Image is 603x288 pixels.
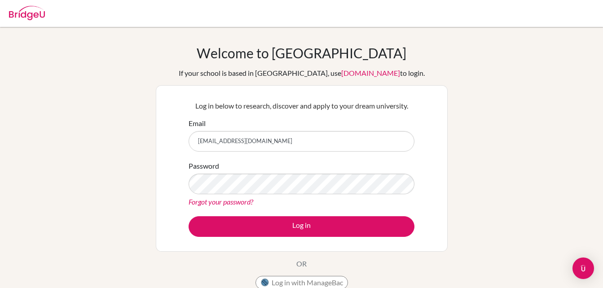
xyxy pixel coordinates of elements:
[341,69,400,77] a: [DOMAIN_NAME]
[9,6,45,20] img: Bridge-U
[572,257,594,279] div: Open Intercom Messenger
[189,161,219,171] label: Password
[179,68,425,79] div: If your school is based in [GEOGRAPHIC_DATA], use to login.
[197,45,406,61] h1: Welcome to [GEOGRAPHIC_DATA]
[296,258,307,269] p: OR
[189,100,414,111] p: Log in below to research, discover and apply to your dream university.
[189,118,206,129] label: Email
[189,197,253,206] a: Forgot your password?
[189,216,414,237] button: Log in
